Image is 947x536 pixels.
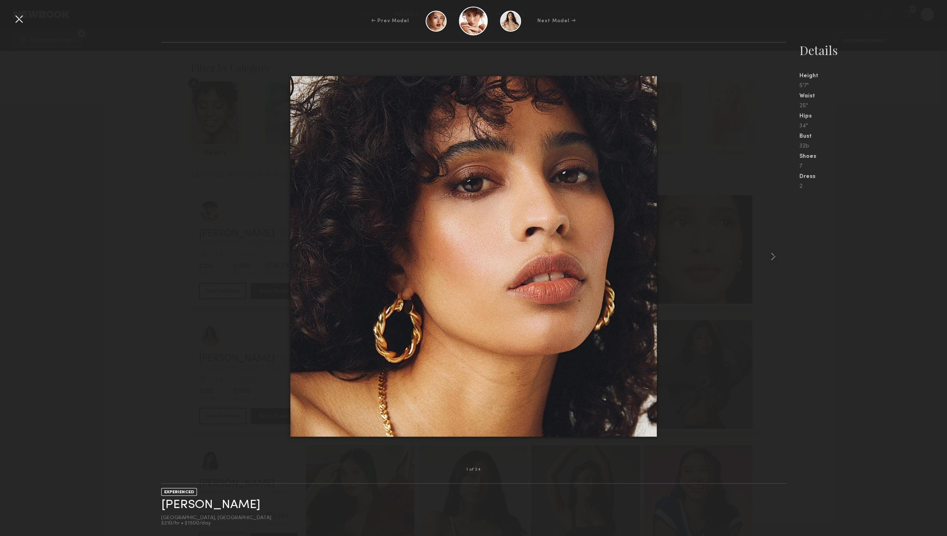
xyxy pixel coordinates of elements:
[161,488,197,496] div: EXPERIENCED
[466,468,481,472] div: 1 of 24
[161,499,260,511] a: [PERSON_NAME]
[161,521,271,526] div: $210/hr • $1500/day
[161,515,271,521] div: [GEOGRAPHIC_DATA], [GEOGRAPHIC_DATA]
[537,17,576,25] div: Next Model →
[371,17,409,25] div: ← Prev Model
